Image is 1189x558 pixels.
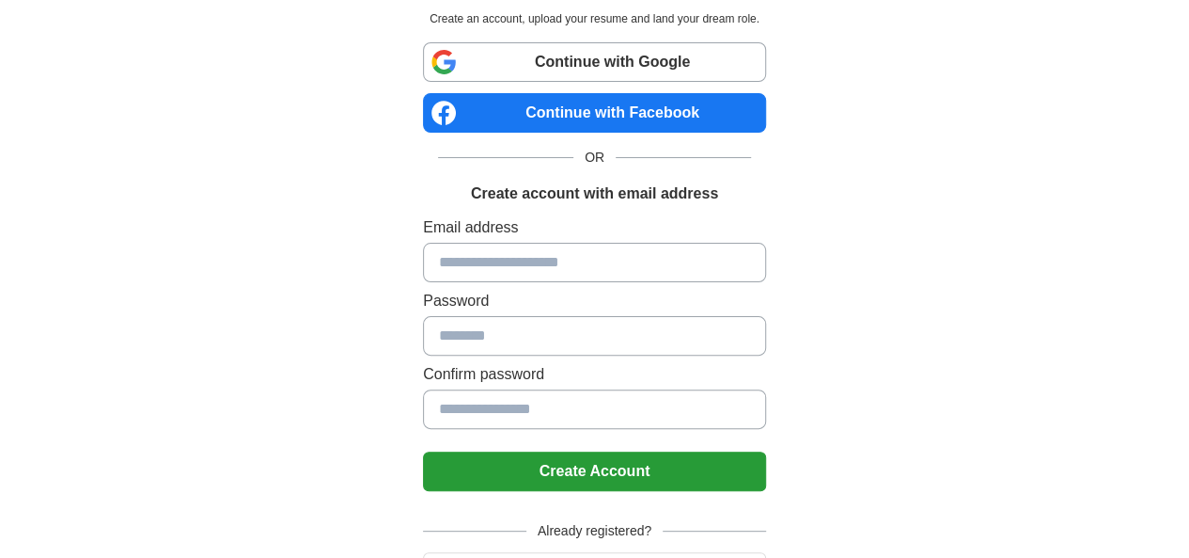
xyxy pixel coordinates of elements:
label: Email address [423,216,766,239]
a: Continue with Facebook [423,93,766,133]
a: Continue with Google [423,42,766,82]
label: Confirm password [423,363,766,386]
span: OR [573,148,616,167]
h1: Create account with email address [471,183,718,205]
button: Create Account [423,452,766,491]
p: Create an account, upload your resume and land your dream role. [427,10,762,27]
span: Already registered? [526,521,663,541]
label: Password [423,290,766,312]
